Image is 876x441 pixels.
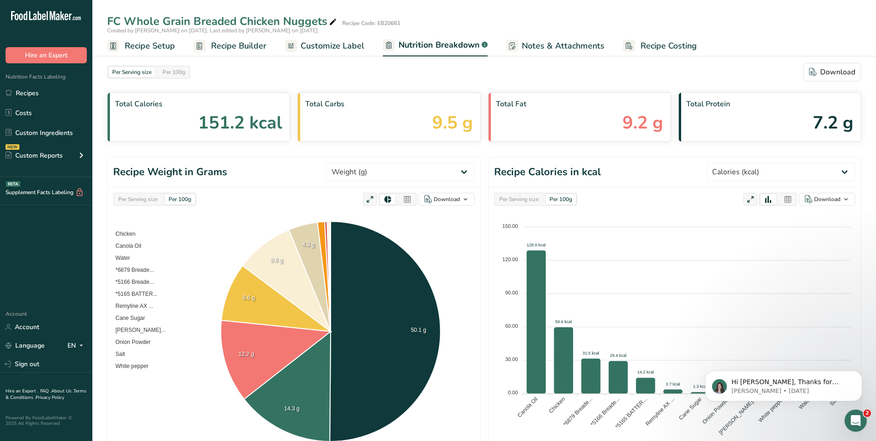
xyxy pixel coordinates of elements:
[211,40,266,52] span: Recipe Builder
[40,388,51,394] a: FAQ .
[109,267,154,273] span: *6879 Breade...
[109,291,157,297] span: *5165 BATTER...
[494,165,601,180] h1: Recipe Calories in kcal
[399,39,480,51] span: Nutrition Breakdown
[803,63,861,81] button: Download
[6,388,86,401] a: Terms & Conditions .
[109,303,153,309] span: Remyline AX ...
[67,340,87,351] div: EN
[809,67,855,78] div: Download
[193,36,266,56] a: Recipe Builder
[113,165,227,180] h1: Recipe Weight in Grams
[342,19,400,27] div: Recipe Code: EB20661
[109,279,154,285] span: *5166 Breade...
[109,363,148,369] span: White pepper
[589,396,621,428] tspan: *5166 Breade...
[36,394,64,401] a: Privacy Policy
[109,67,155,77] div: Per Serving size
[495,194,542,204] div: Per Serving size
[109,243,141,249] span: Canola Oil
[6,388,38,394] a: Hire an Expert .
[505,290,518,295] tspan: 90.00
[109,315,145,321] span: Cane Sugar
[677,396,703,421] tspan: Cane Sugar
[813,110,853,136] span: 7.2 g
[502,257,518,262] tspan: 120.00
[548,396,567,415] tspan: Chicken
[51,388,73,394] a: About Us .
[505,356,518,362] tspan: 30.00
[107,36,175,56] a: Recipe Setup
[864,410,871,417] span: 2
[418,193,475,206] button: Download
[623,36,697,56] a: Recipe Costing
[640,40,697,52] span: Recipe Costing
[546,194,576,204] div: Per 100g
[505,323,518,329] tspan: 60.00
[125,40,175,52] span: Recipe Setup
[109,327,166,333] span: [PERSON_NAME]...
[109,255,130,261] span: Water
[107,13,338,30] div: FC Whole Grain Breaded Chicken Nuggets
[814,195,840,203] div: Download
[115,194,161,204] div: Per Serving size
[109,351,125,357] span: Salt
[644,396,676,427] tspan: Remyline AX ...
[434,195,460,203] div: Download
[522,40,604,52] span: Notes & Attachments
[6,415,87,426] div: Powered By FoodLabelMaker © 2025 All Rights Reserved
[516,396,539,419] tspan: Canola Oil
[506,36,604,56] a: Notes & Attachments
[508,390,518,395] tspan: 0.00
[614,396,648,430] tspan: *5165 BATTER...
[109,231,135,237] span: Chicken
[6,144,19,150] div: NEW
[198,110,282,136] span: 151.2 kcal
[691,351,876,416] iframe: Intercom notifications message
[107,27,318,34] span: Created by [PERSON_NAME] on [DATE], Last edited by [PERSON_NAME] on [DATE]
[845,410,867,432] iframe: Intercom live chat
[109,339,151,345] span: Onion Powder
[432,110,473,136] span: 9.5 g
[6,47,87,63] button: Hire an Expert
[496,98,663,110] span: Total Fat
[6,337,45,354] a: Language
[622,110,663,136] span: 9.2 g
[159,67,189,77] div: Per 100g
[502,223,518,229] tspan: 150.00
[6,181,20,187] div: BETA
[6,151,63,160] div: Custom Reports
[305,98,472,110] span: Total Carbs
[686,98,853,110] span: Total Protein
[799,193,855,206] button: Download
[301,40,364,52] span: Customize Label
[115,98,282,110] span: Total Calories
[165,194,195,204] div: Per 100g
[562,396,594,428] tspan: *6879 Breade...
[285,36,364,56] a: Customize Label
[383,35,488,57] a: Nutrition Breakdown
